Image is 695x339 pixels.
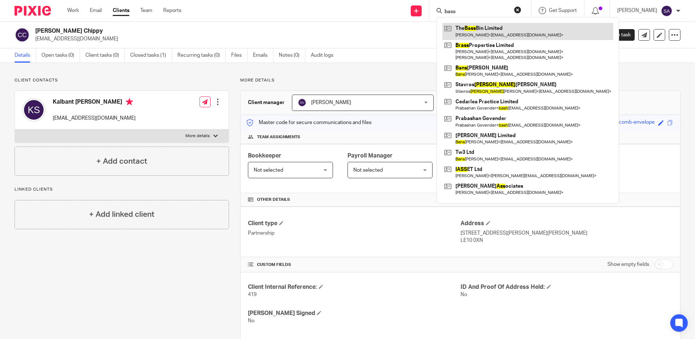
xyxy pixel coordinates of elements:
span: No [248,318,254,323]
span: Other details [257,197,290,203]
h3: Client manager [248,99,285,106]
p: More details [240,77,680,83]
span: Team assignments [257,134,300,140]
p: [STREET_ADDRESS][PERSON_NAME][PERSON_NAME] [461,230,673,237]
span: Not selected [353,168,383,173]
span: [PERSON_NAME] [311,100,351,105]
h4: Kalbant [PERSON_NAME] [53,98,136,107]
a: Team [140,7,152,14]
a: Notes (0) [279,48,305,63]
a: Clients [113,7,129,14]
img: svg%3E [15,27,30,43]
h4: Client type [248,220,460,227]
a: Open tasks (0) [41,48,80,63]
p: [EMAIL_ADDRESS][DOMAIN_NAME] [35,35,582,43]
a: Emails [253,48,273,63]
a: Audit logs [311,48,339,63]
a: Client tasks (0) [85,48,125,63]
h4: Address [461,220,673,227]
p: Linked clients [15,187,229,192]
h4: Client Internal Reference: [248,283,460,291]
a: Files [231,48,248,63]
p: More details [185,133,210,139]
img: Pixie [15,6,51,16]
input: Search [444,9,509,15]
p: [EMAIL_ADDRESS][DOMAIN_NAME] [53,115,136,122]
p: Partnership [248,230,460,237]
p: LE10 0XN [461,237,673,244]
button: Clear [514,6,521,13]
img: svg%3E [298,98,306,107]
a: Email [90,7,102,14]
h4: CUSTOM FIELDS [248,262,460,268]
span: Payroll Manager [347,153,393,159]
a: Details [15,48,36,63]
h2: [PERSON_NAME] Chippy [35,27,472,35]
h4: [PERSON_NAME] Signed [248,310,460,317]
a: Closed tasks (1) [130,48,172,63]
p: Client contacts [15,77,229,83]
h4: ID And Proof Of Address Held: [461,283,673,291]
i: Primary [126,98,133,105]
h4: + Add linked client [89,209,154,220]
a: Reports [163,7,181,14]
span: No [461,292,467,297]
p: Master code for secure communications and files [246,119,371,126]
img: svg%3E [22,98,45,121]
span: Not selected [254,168,283,173]
span: Get Support [549,8,577,13]
img: svg%3E [661,5,672,17]
h4: + Add contact [96,156,147,167]
span: Bookkeeper [248,153,281,159]
a: Recurring tasks (0) [177,48,226,63]
label: Show empty fields [607,261,649,268]
a: Work [67,7,79,14]
p: [PERSON_NAME] [617,7,657,14]
span: 419 [248,292,257,297]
